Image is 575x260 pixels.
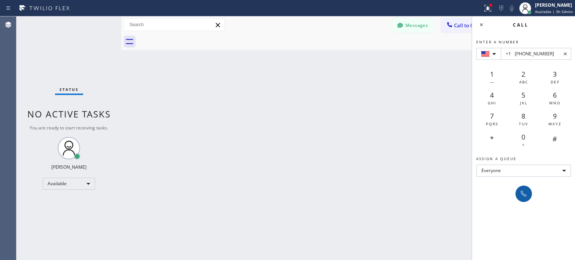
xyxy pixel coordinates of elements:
[535,2,573,8] div: [PERSON_NAME]
[392,18,433,33] button: Messages
[549,100,561,105] span: MNO
[521,132,525,141] span: 0
[520,100,527,105] span: JKL
[490,91,494,100] span: 4
[30,125,108,131] span: You are ready to start receiving tasks.
[488,100,496,105] span: GHI
[506,3,517,13] button: Mute
[521,111,525,120] span: 8
[486,121,498,126] span: PQRS
[522,142,525,147] span: +
[551,79,560,85] span: DEF
[521,70,525,79] span: 2
[490,79,495,85] span: —
[519,121,528,126] span: TUV
[27,108,111,120] span: No active tasks
[513,22,529,28] span: Call
[553,70,557,79] span: 3
[454,22,493,29] span: Call to Customer
[60,87,79,92] span: Status
[490,111,494,120] span: 7
[124,19,224,31] input: Search
[43,178,95,190] div: Available
[477,165,571,177] div: Everyone
[553,134,557,143] span: #
[535,9,573,14] span: Available | 3h 54min
[490,70,494,79] span: 1
[476,156,517,161] span: Assign a queue
[521,91,525,100] span: 5
[51,164,86,170] div: [PERSON_NAME]
[441,18,498,33] button: Call to Customer
[548,121,562,126] span: WXYZ
[553,91,557,100] span: 6
[476,39,519,45] span: Enter a number
[519,79,528,85] span: ABC
[553,111,557,120] span: 9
